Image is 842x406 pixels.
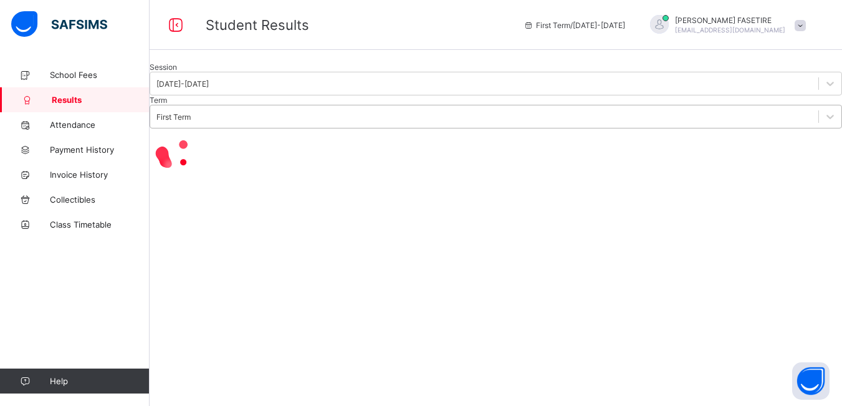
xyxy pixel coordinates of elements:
[50,145,150,155] span: Payment History
[11,11,107,37] img: safsims
[792,362,830,400] button: Open asap
[675,16,785,25] span: [PERSON_NAME] FASETIRE
[524,21,625,30] span: session/term information
[156,112,191,122] div: First Term
[638,15,812,36] div: OluseyiFASETIRE
[52,95,150,105] span: Results
[50,220,150,230] span: Class Timetable
[50,120,150,130] span: Attendance
[150,62,177,72] span: Session
[150,95,167,105] span: Term
[50,170,150,180] span: Invoice History
[206,17,309,33] span: Student Results
[675,26,785,34] span: [EMAIL_ADDRESS][DOMAIN_NAME]
[50,195,150,205] span: Collectibles
[156,79,209,89] div: [DATE]-[DATE]
[50,376,149,386] span: Help
[50,70,150,80] span: School Fees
